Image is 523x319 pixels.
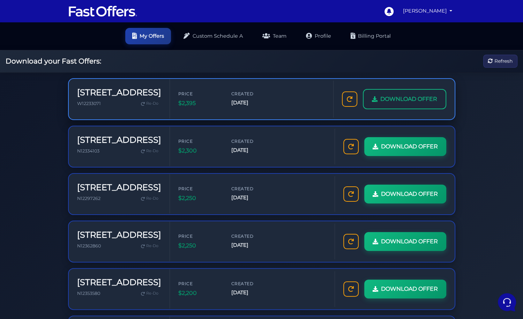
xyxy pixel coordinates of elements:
[11,98,128,112] button: Start a Conversation
[381,190,438,199] span: DOWNLOAD OFFER
[77,277,161,288] h3: [STREET_ADDRESS]
[231,241,273,249] span: [DATE]
[177,28,250,44] a: Custom Schedule A
[146,195,158,202] span: Re-Do
[381,142,438,151] span: DOWNLOAD OFFER
[77,196,100,201] span: N12297262
[178,289,220,298] span: $2,200
[50,102,98,108] span: Start a Conversation
[29,86,107,92] p: You: I just want that on 1 page, and when I do fast offers to only have it on Schedule A page 1. ...
[138,147,161,156] a: Re-Do
[146,101,158,107] span: Re-Do
[299,28,338,44] a: Profile
[146,290,158,297] span: Re-Do
[231,233,273,239] span: Created
[381,237,438,246] span: DOWNLOAD OFFER
[48,224,91,240] button: Messages
[231,99,273,107] span: [DATE]
[125,28,171,44] a: My Offers
[138,194,161,203] a: Re-Do
[77,291,100,296] span: N12353580
[108,234,117,240] p: Help
[231,146,273,154] span: [DATE]
[29,50,107,57] span: Aura
[60,234,80,240] p: Messages
[77,243,101,248] span: N12362860
[77,88,161,98] h3: [STREET_ADDRESS]
[11,39,57,45] span: Your Conversations
[231,185,273,192] span: Created
[364,280,446,298] a: DOWNLOAD OFFER
[111,50,128,57] p: 4mo ago
[21,234,33,240] p: Home
[344,28,398,44] a: Billing Portal
[178,194,220,203] span: $2,250
[178,241,220,250] span: $2,250
[11,126,47,132] span: Find an Answer
[6,224,48,240] button: Home
[231,289,273,297] span: [DATE]
[483,55,517,68] button: Refresh
[6,57,101,65] h2: Download your Fast Offers:
[16,141,114,148] input: Search for an Article...
[113,39,128,45] a: See all
[381,284,438,294] span: DOWNLOAD OFFER
[77,183,161,193] h3: [STREET_ADDRESS]
[496,292,517,313] iframe: Customerly Messenger Launcher
[8,74,131,95] a: Fast Offers SupportYou:I just want that on 1 page, and when I do fast offers to only have it on S...
[231,138,273,144] span: Created
[138,99,161,108] a: Re-Do
[111,77,128,83] p: 8mo ago
[231,90,273,97] span: Created
[91,224,134,240] button: Help
[77,101,101,106] span: W12233071
[146,148,158,154] span: Re-Do
[87,126,128,132] a: Open Help Center
[11,51,25,65] img: dark
[364,185,446,203] a: DOWNLOAD OFFER
[178,280,220,287] span: Price
[77,135,161,145] h3: [STREET_ADDRESS]
[77,148,99,154] span: N12334103
[138,242,161,251] a: Re-Do
[231,280,273,287] span: Created
[178,185,220,192] span: Price
[146,243,158,249] span: Re-Do
[494,57,513,65] span: Refresh
[400,4,455,18] a: [PERSON_NAME]
[178,233,220,239] span: Price
[138,289,161,298] a: Re-Do
[29,59,107,66] p: You: I know I can change it on PDF I just want it to always be like this since I have to change e...
[11,78,25,92] img: dark
[29,77,107,84] span: Fast Offers Support
[380,95,437,104] span: DOWNLOAD OFFER
[178,90,220,97] span: Price
[178,138,220,144] span: Price
[363,89,446,109] a: DOWNLOAD OFFER
[364,232,446,251] a: DOWNLOAD OFFER
[231,194,273,202] span: [DATE]
[8,47,131,68] a: AuraYou:I know I can change it on PDF I just want it to always be like this since I have to chang...
[178,146,220,155] span: $2,300
[364,137,446,156] a: DOWNLOAD OFFER
[255,28,293,44] a: Team
[77,230,161,240] h3: [STREET_ADDRESS]
[178,99,220,108] span: $2,395
[6,6,117,28] h2: Hello [PERSON_NAME] 👋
